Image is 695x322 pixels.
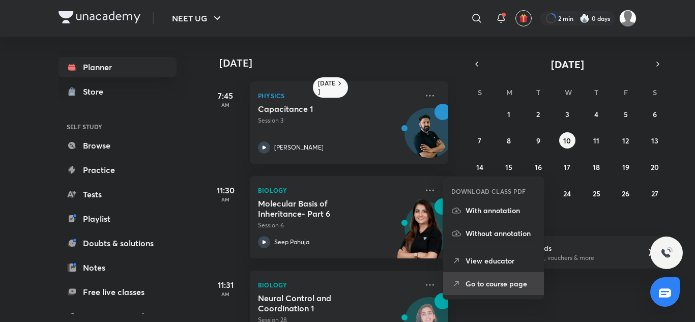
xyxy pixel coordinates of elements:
img: Company Logo [59,11,140,23]
abbr: September 25, 2025 [593,189,600,198]
button: September 25, 2025 [588,185,604,201]
abbr: Saturday [653,87,657,97]
abbr: September 11, 2025 [593,136,599,145]
h6: SELF STUDY [59,118,177,135]
button: September 13, 2025 [647,132,663,149]
h5: 11:31 [205,279,246,291]
abbr: September 1, 2025 [507,109,510,119]
abbr: September 16, 2025 [535,162,542,172]
h6: DOWNLOAD CLASS PDF [451,187,526,196]
button: September 5, 2025 [618,106,634,122]
p: Biology [258,279,418,291]
button: September 19, 2025 [618,159,634,175]
button: [DATE] [484,57,651,71]
a: Doubts & solutions [59,233,177,253]
button: September 9, 2025 [530,132,546,149]
button: September 8, 2025 [501,132,517,149]
button: September 3, 2025 [559,106,575,122]
abbr: Tuesday [536,87,540,97]
abbr: Sunday [478,87,482,97]
abbr: September 20, 2025 [651,162,659,172]
a: Free live classes [59,282,177,302]
a: Planner [59,57,177,77]
img: unacademy [392,198,448,269]
button: September 14, 2025 [472,159,488,175]
img: streak [580,13,590,23]
img: avatar [519,14,528,23]
abbr: Wednesday [565,87,572,97]
h5: 7:45 [205,90,246,102]
a: Playlist [59,209,177,229]
abbr: September 8, 2025 [507,136,511,145]
p: Seep Pahuja [274,238,309,247]
button: September 1, 2025 [501,106,517,122]
abbr: September 12, 2025 [622,136,629,145]
img: ttu [660,247,673,259]
a: Practice [59,160,177,180]
button: September 27, 2025 [647,185,663,201]
h4: [DATE] [219,57,458,69]
p: Go to course page [466,278,536,289]
p: Physics [258,90,418,102]
button: September 11, 2025 [588,132,604,149]
abbr: Friday [624,87,628,97]
p: With annotation [466,205,536,216]
h5: Neural Control and Coordination 1 [258,293,385,313]
button: September 7, 2025 [472,132,488,149]
p: Session 3 [258,116,418,125]
p: AM [205,196,246,202]
a: Tests [59,184,177,204]
abbr: Monday [506,87,512,97]
button: September 15, 2025 [501,159,517,175]
abbr: September 10, 2025 [563,136,571,145]
a: Store [59,81,177,102]
abbr: September 2, 2025 [536,109,540,119]
abbr: September 4, 2025 [594,109,598,119]
abbr: September 26, 2025 [622,189,629,198]
button: September 18, 2025 [588,159,604,175]
button: September 12, 2025 [618,132,634,149]
abbr: September 19, 2025 [622,162,629,172]
a: Company Logo [59,11,140,26]
button: September 2, 2025 [530,106,546,122]
button: September 4, 2025 [588,106,604,122]
p: Biology [258,184,418,196]
h6: Refer friends [509,243,634,253]
img: Richa Kumar [619,10,636,27]
button: September 26, 2025 [618,185,634,201]
p: Win a laptop, vouchers & more [509,253,634,262]
p: AM [205,291,246,297]
abbr: September 18, 2025 [593,162,600,172]
abbr: September 17, 2025 [564,162,570,172]
img: Avatar [405,113,454,162]
abbr: September 27, 2025 [651,189,658,198]
button: September 20, 2025 [647,159,663,175]
abbr: September 13, 2025 [651,136,658,145]
abbr: September 9, 2025 [536,136,540,145]
a: Notes [59,257,177,278]
div: Store [83,85,109,98]
button: September 6, 2025 [647,106,663,122]
h5: Molecular Basis of Inheritance- Part 6 [258,198,385,219]
button: September 17, 2025 [559,159,575,175]
button: avatar [515,10,532,26]
abbr: September 3, 2025 [565,109,569,119]
button: September 24, 2025 [559,185,575,201]
abbr: September 6, 2025 [653,109,657,119]
a: Browse [59,135,177,156]
abbr: September 7, 2025 [478,136,481,145]
h5: 11:30 [205,184,246,196]
p: AM [205,102,246,108]
h6: [DATE] [318,79,336,96]
abbr: September 24, 2025 [563,189,571,198]
p: [PERSON_NAME] [274,143,324,152]
p: Session 6 [258,221,418,230]
abbr: September 5, 2025 [624,109,628,119]
abbr: September 15, 2025 [505,162,512,172]
button: September 16, 2025 [530,159,546,175]
button: September 10, 2025 [559,132,575,149]
p: View educator [466,255,536,266]
span: [DATE] [551,57,584,71]
button: NEET UG [166,8,229,28]
abbr: September 14, 2025 [476,162,483,172]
